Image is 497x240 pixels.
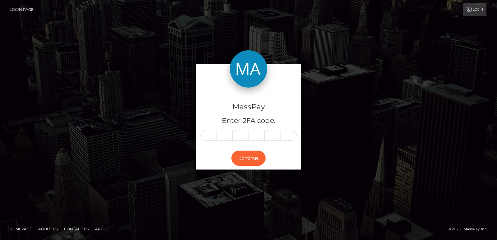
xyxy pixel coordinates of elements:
a: Login [463,3,486,16]
a: Contact Us [62,224,91,234]
h5: Enter 2FA code: [200,116,297,126]
a: API [93,224,104,234]
a: Login Page [10,3,34,16]
h4: MassPay [200,102,297,112]
img: MassPay [230,50,267,88]
div: © 2025 , MassPay Inc. [449,226,492,233]
a: About Us [36,224,60,234]
button: Continue [231,151,266,166]
a: Homepage [7,224,34,234]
